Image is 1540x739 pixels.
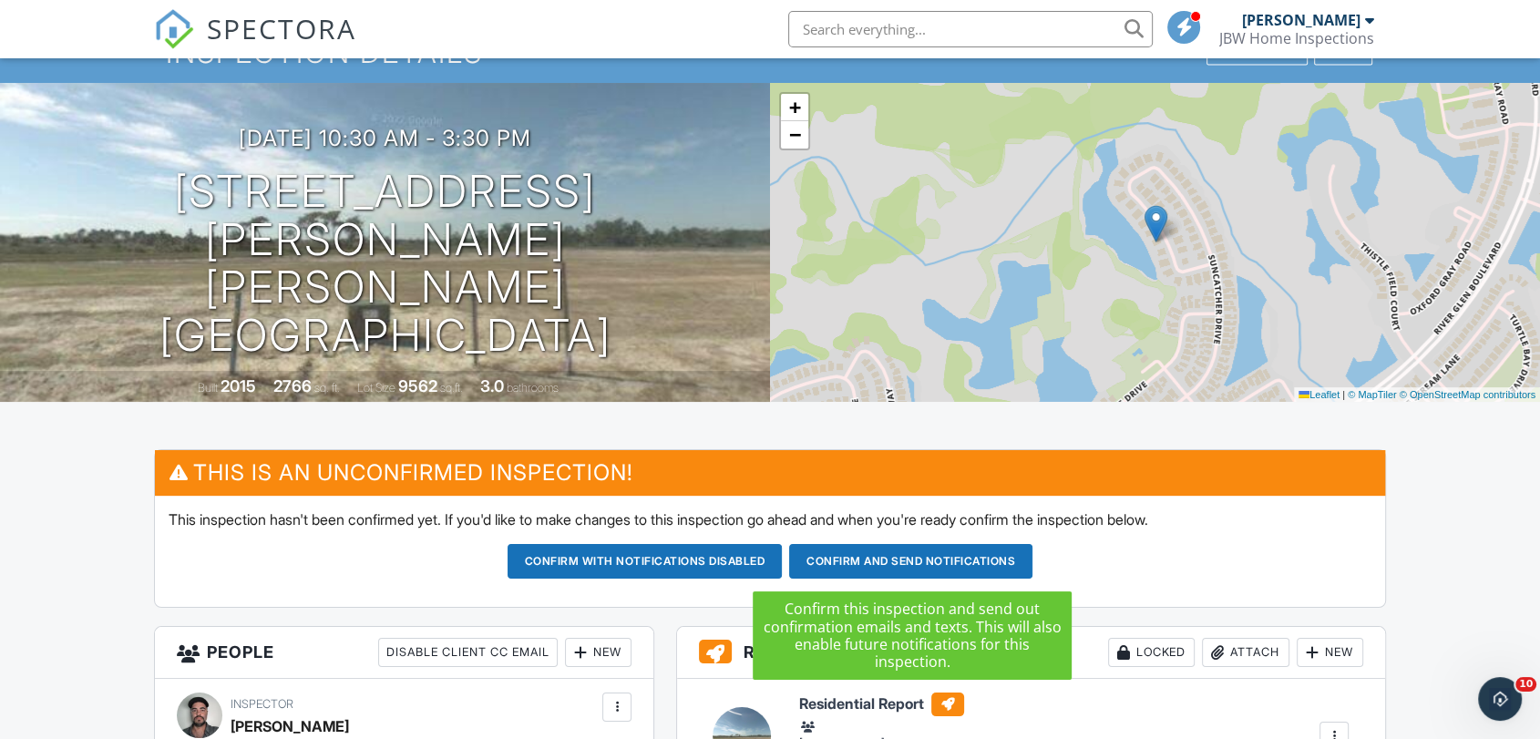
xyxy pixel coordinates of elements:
[799,693,1100,716] h6: Residential Report
[207,9,356,47] span: SPECTORA
[789,544,1032,579] button: Confirm and send notifications
[789,123,801,146] span: −
[1145,205,1167,242] img: Marker
[1314,40,1373,65] div: More
[1297,638,1363,667] div: New
[480,376,504,395] div: 3.0
[508,544,783,579] button: Confirm with notifications disabled
[1205,45,1312,58] a: Client View
[221,376,256,395] div: 2015
[565,638,631,667] div: New
[1299,389,1340,400] a: Leaflet
[1206,40,1308,65] div: Client View
[169,509,1371,529] p: This inspection hasn't been confirmed yet. If you'd like to make changes to this inspection go ah...
[398,376,437,395] div: 9562
[239,126,531,150] h3: [DATE] 10:30 am - 3:30 pm
[789,96,801,118] span: +
[781,94,808,121] a: Zoom in
[1342,389,1345,400] span: |
[1242,11,1360,29] div: [PERSON_NAME]
[677,627,1385,679] h3: Reports
[155,450,1385,495] h3: This is an Unconfirmed Inspection!
[154,9,194,49] img: The Best Home Inspection Software - Spectora
[314,381,340,395] span: sq. ft.
[166,36,1374,68] h1: Inspection Details
[231,697,293,711] span: Inspector
[781,121,808,149] a: Zoom out
[378,638,558,667] div: Disable Client CC Email
[357,381,395,395] span: Lot Size
[273,376,312,395] div: 2766
[1202,638,1289,667] div: Attach
[440,381,463,395] span: sq.ft.
[198,381,218,395] span: Built
[1219,29,1374,47] div: JBW Home Inspections
[155,627,653,679] h3: People
[1348,389,1397,400] a: © MapTiler
[1108,638,1195,667] div: Locked
[154,25,356,63] a: SPECTORA
[1478,677,1522,721] iframe: Intercom live chat
[788,11,1153,47] input: Search everything...
[507,381,559,395] span: bathrooms
[1400,389,1535,400] a: © OpenStreetMap contributors
[1515,677,1536,692] span: 10
[29,168,741,360] h1: [STREET_ADDRESS][PERSON_NAME] [PERSON_NAME][GEOGRAPHIC_DATA]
